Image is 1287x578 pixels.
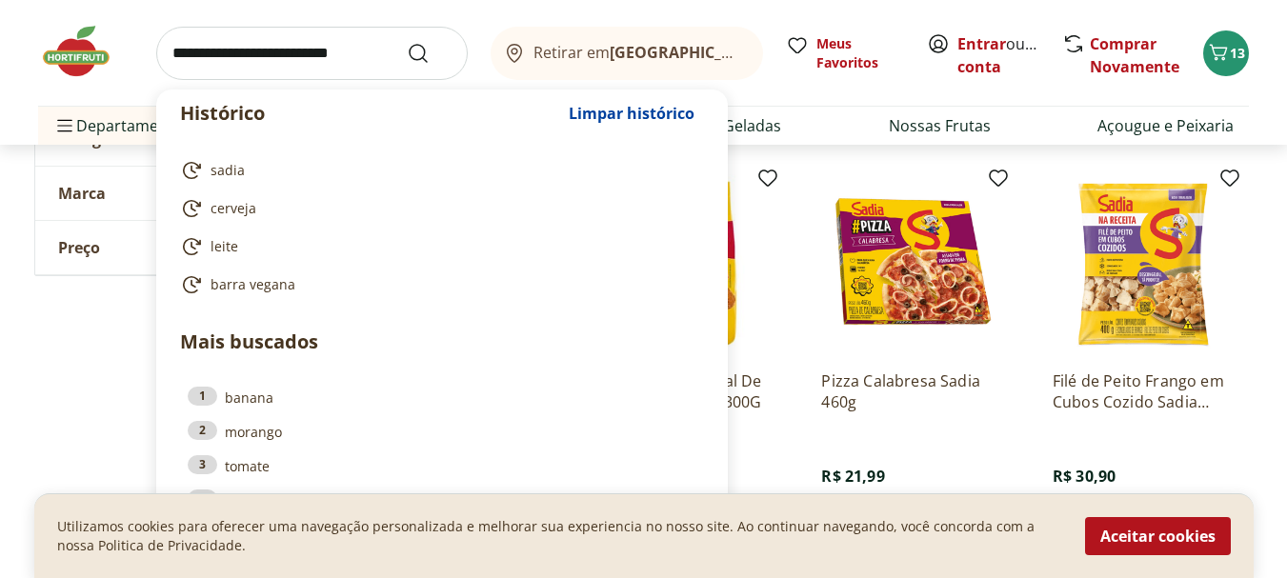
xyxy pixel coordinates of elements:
p: Mais buscados [180,328,704,356]
button: Submit Search [407,42,452,65]
a: sadia [180,159,696,182]
span: Retirar em [533,44,744,61]
a: Entrar [957,33,1006,54]
span: R$ 21,99 [821,466,884,487]
button: Preço [35,221,321,274]
a: 2morango [188,421,696,442]
span: Departamentos [53,103,191,149]
a: barra vegana [180,273,696,296]
img: Hortifruti [38,23,133,80]
img: Filé de Peito Frango em Cubos Cozido Sadia 400g [1053,174,1234,355]
span: ou [957,32,1042,78]
button: Marca [35,167,321,220]
span: Preço [58,238,100,257]
p: Utilizamos cookies para oferecer uma navegação personalizada e melhorar sua experiencia no nosso ... [57,517,1062,555]
a: 4maça [188,489,696,510]
button: Limpar histórico [559,90,704,136]
b: [GEOGRAPHIC_DATA]/[GEOGRAPHIC_DATA] [610,42,931,63]
button: Aceitar cookies [1085,517,1231,555]
a: Nossas Frutas [889,114,991,137]
a: 3tomate [188,455,696,476]
img: Pizza Calabresa Sadia 460g [821,174,1002,355]
div: 1 [188,387,217,406]
button: Menu [53,103,76,149]
span: 13 [1230,44,1245,62]
a: Açougue e Peixaria [1097,114,1234,137]
a: cerveja [180,197,696,220]
a: 1banana [188,387,696,408]
button: Carrinho [1203,30,1249,76]
div: 3 [188,455,217,474]
div: 4 [188,489,217,508]
span: R$ 30,90 [1053,466,1116,487]
span: Limpar histórico [569,106,694,121]
span: barra vegana [211,275,295,294]
span: Meus Favoritos [816,34,904,72]
span: Marca [58,184,106,203]
span: leite [211,237,238,256]
a: Filé de Peito Frango em Cubos Cozido Sadia 400g [1053,370,1234,412]
a: Criar conta [957,33,1062,77]
a: leite [180,235,696,258]
button: Retirar em[GEOGRAPHIC_DATA]/[GEOGRAPHIC_DATA] [491,27,763,80]
p: Histórico [180,100,559,127]
div: 2 [188,421,217,440]
a: Meus Favoritos [786,34,904,72]
a: Pizza Calabresa Sadia 460g [821,370,1002,412]
span: sadia [211,161,245,180]
input: search [156,27,468,80]
span: cerveja [211,199,256,218]
a: Comprar Novamente [1090,33,1179,77]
